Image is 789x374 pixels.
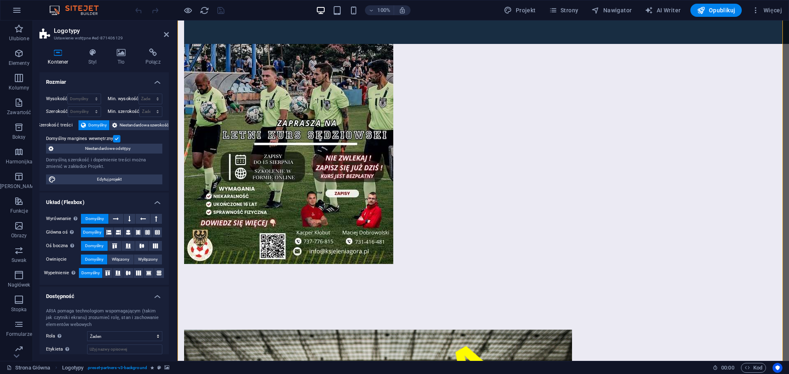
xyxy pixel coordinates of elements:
[112,255,130,264] span: Włączony
[46,157,162,170] div: Domyślną szerokość i dopełnienie treści można zmienić w zakładce Projekt.
[6,158,32,165] p: Harmonijka
[46,214,81,224] label: Wyrównanie
[377,5,390,15] h6: 100%
[46,241,81,251] label: Oś boczna
[81,227,104,237] button: Domyślny
[81,241,108,251] button: Domyślny
[39,193,169,207] h4: Układ (Flexbox)
[10,208,28,214] p: Funkcje
[12,134,26,140] p: Boksy
[641,4,684,17] button: AI Writer
[56,144,160,154] span: Niestandardowe odstępy
[81,268,100,278] span: Domyślny
[46,331,64,341] span: Rola
[9,60,30,67] p: Elementy
[12,257,27,264] p: Suwak
[721,363,734,373] span: 00 00
[137,48,169,66] h4: Połącz
[46,344,87,354] label: Etykieta
[46,134,113,144] label: Domyślny margines wewnętrzny
[108,48,137,66] h4: Tło
[504,6,535,14] span: Projekt
[549,6,579,14] span: Strony
[183,5,193,15] button: Kliknij tutaj, aby wyjść z trybu podglądu i kontynuować edycję
[46,308,162,328] div: ARIA pomaga technologiom wspomagającym (takim jak czytniki ekranu) zrozumieć rolę, stan i zachowa...
[9,85,29,91] p: Kolumny
[46,255,81,264] label: Owinięcie
[85,241,104,251] span: Domyślny
[748,4,785,17] button: Więcej
[83,227,102,237] span: Domyślny
[588,4,635,17] button: Nawigator
[88,120,107,130] span: Domyślny
[78,120,109,130] button: Domyślny
[150,365,154,370] i: Element zawiera animację
[54,27,169,34] h2: Logotypy
[39,287,169,301] h4: Dostępność
[199,5,209,15] button: reload
[138,255,158,264] span: Wyłączony
[7,109,31,116] p: Zawartość
[157,365,161,370] i: Ten element jest konfigurowalnym ustawieniem wstępnym
[108,96,139,101] label: Min. wysokość
[200,6,209,15] i: Przeładuj stronę
[54,34,152,42] h3: Ustawienie wstępne #ed-871406129
[134,255,162,264] button: Wyłączony
[11,232,27,239] p: Obrazy
[645,6,681,14] span: AI Writer
[365,5,394,15] button: 100%
[773,363,782,373] button: Usercentrics
[7,363,50,373] a: Kliknij, aby anulować zaznaczenie. Kliknij dwukrotnie, aby otworzyć Strony
[85,255,104,264] span: Domyślny
[39,48,80,66] h4: Kontener
[47,5,109,15] img: Editor Logo
[745,363,762,373] span: Kod
[501,4,539,17] button: Projekt
[39,72,169,87] h4: Rozmiar
[108,255,134,264] button: Włączony
[58,174,160,184] span: Edytuj projekt
[8,282,30,288] p: Nagłówek
[591,6,632,14] span: Nawigator
[46,227,81,237] label: Główna oś
[81,214,108,224] button: Domyślny
[85,214,104,224] span: Domyślny
[11,306,27,313] p: Stopka
[37,120,78,130] label: Szerokość treści
[6,331,32,337] p: Formularze
[44,268,79,278] label: Wypełnienie
[727,365,728,371] span: :
[697,6,735,14] span: Opublikuj
[80,48,108,66] h4: Styl
[110,120,171,130] button: Niestandardowa szerokość
[46,96,67,101] label: Wysokość
[164,365,169,370] i: Ten element zawiera tło
[62,363,83,373] span: Kliknij, aby zaznaczyć. Kliknij dwukrotnie, aby edytować
[81,255,107,264] button: Domyślny
[741,363,766,373] button: Kod
[546,4,582,17] button: Strony
[87,344,162,354] input: Użyj nazwy opisowej
[46,144,162,154] button: Niestandardowe odstępy
[9,35,29,42] p: Ulubione
[120,120,168,130] span: Niestandardowa szerokość
[399,7,406,14] i: Po zmianie rozmiaru automatycznie dostosowuje poziom powiększenia do wybranego urządzenia.
[108,109,140,114] label: Min. szerokość
[46,109,68,114] label: Szerokość
[690,4,742,17] button: Opublikuj
[713,363,734,373] h6: Czas sesji
[46,174,162,184] button: Edytuj projekt
[62,363,169,373] nav: breadcrumb
[79,268,102,278] button: Domyślny
[752,6,782,14] span: Więcej
[87,363,147,373] span: . preset-partners-v3-background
